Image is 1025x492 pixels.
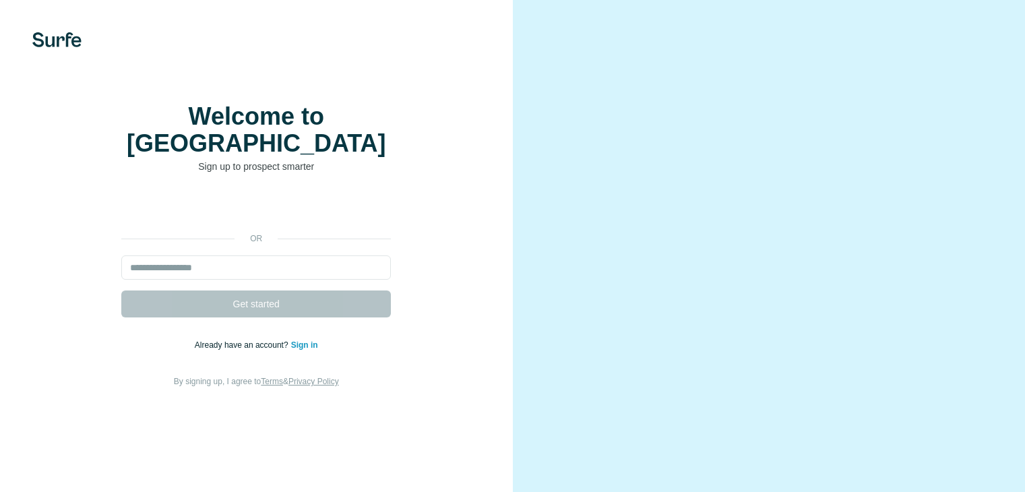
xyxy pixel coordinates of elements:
[291,340,318,350] a: Sign in
[235,233,278,245] p: or
[261,377,283,386] a: Terms
[288,377,339,386] a: Privacy Policy
[121,103,391,157] h1: Welcome to [GEOGRAPHIC_DATA]
[32,32,82,47] img: Surfe's logo
[115,193,398,223] iframe: Sign in with Google Button
[121,160,391,173] p: Sign up to prospect smarter
[174,377,339,386] span: By signing up, I agree to &
[195,340,291,350] span: Already have an account?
